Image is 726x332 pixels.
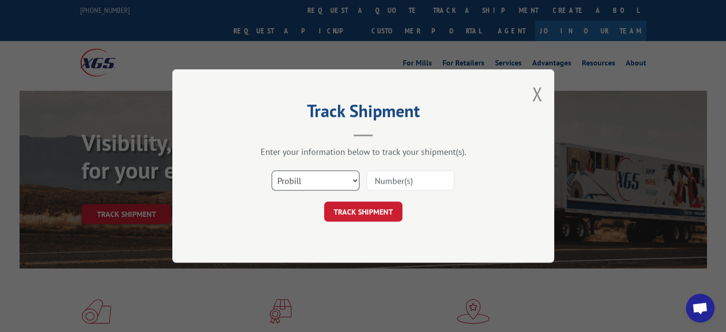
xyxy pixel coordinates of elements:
[324,202,402,222] button: TRACK SHIPMENT
[367,171,454,191] input: Number(s)
[220,104,506,122] h2: Track Shipment
[686,294,715,322] a: Open chat
[532,81,542,107] button: Close modal
[220,146,506,157] div: Enter your information below to track your shipment(s).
